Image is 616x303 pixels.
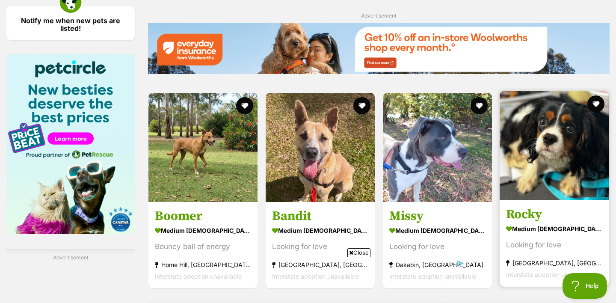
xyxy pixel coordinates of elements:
h3: Bandit [272,208,368,225]
img: Boomer - Australian Kelpie Dog [148,93,258,202]
img: Missy - American Staffordshire Bull Terrier Dog [383,93,492,202]
div: Looking for love [389,241,486,253]
a: Bandit medium [DEMOGRAPHIC_DATA] Dog Looking for love [GEOGRAPHIC_DATA], [GEOGRAPHIC_DATA] Inters... [266,202,375,289]
strong: medium [DEMOGRAPHIC_DATA] Dog [506,223,602,235]
div: Bouncy ball of energy [155,241,251,253]
strong: medium [DEMOGRAPHIC_DATA] Dog [389,225,486,237]
span: Interstate adoption unavailable [389,273,476,280]
strong: Dakabin, [GEOGRAPHIC_DATA] [389,259,486,271]
button: favourite [236,97,253,114]
iframe: Advertisement [152,260,464,299]
a: Rocky medium [DEMOGRAPHIC_DATA] Dog Looking for love [GEOGRAPHIC_DATA], [GEOGRAPHIC_DATA] Interst... [500,200,609,287]
img: Everyday Insurance promotional banner [148,23,610,74]
button: favourite [470,97,487,114]
button: favourite [353,97,370,114]
strong: [GEOGRAPHIC_DATA], [GEOGRAPHIC_DATA] [506,258,602,269]
img: Rocky - Cavalier King Charles Spaniel Dog [500,91,609,200]
span: Close [347,248,370,257]
a: Everyday Insurance promotional banner [148,23,610,76]
span: Interstate adoption unavailable [506,271,593,279]
span: Advertisement [361,12,397,19]
img: Pet Circle promo banner [6,54,135,234]
a: Boomer medium [DEMOGRAPHIC_DATA] Dog Bouncy ball of energy Home Hill, [GEOGRAPHIC_DATA] Interstat... [148,202,258,289]
button: favourite [587,95,604,113]
iframe: Help Scout Beacon - Open [563,273,607,299]
h3: Boomer [155,208,251,225]
div: Looking for love [506,240,602,251]
strong: medium [DEMOGRAPHIC_DATA] Dog [155,225,251,237]
a: Missy medium [DEMOGRAPHIC_DATA] Dog Looking for love Dakabin, [GEOGRAPHIC_DATA] Interstate adopti... [383,202,492,289]
h3: Rocky [506,207,602,223]
div: Looking for love [272,241,368,253]
h3: Missy [389,208,486,225]
img: Bandit - Alaskan Husky Dog [266,93,375,202]
a: Notify me when new pets are listed! [6,6,135,40]
strong: medium [DEMOGRAPHIC_DATA] Dog [272,225,368,237]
